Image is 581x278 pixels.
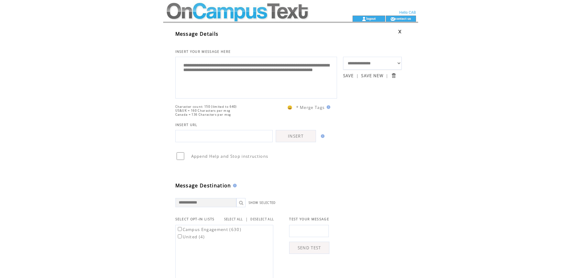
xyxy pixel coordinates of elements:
[178,227,182,231] input: Campus Engagement (630)
[250,217,274,221] a: DESELECT ALL
[175,49,231,54] span: INSERT YOUR MESSAGE HERE
[175,109,231,113] span: US&UK = 160 Characters per msg
[287,105,293,110] span: 😀
[224,217,243,221] a: SELECT ALL
[399,10,416,15] span: Hello CAB
[178,234,182,238] input: United (4)
[390,16,395,21] img: contact_us_icon.gif
[289,217,329,221] span: TEST YOUR MESSAGE
[175,217,215,221] span: SELECT OPT-IN LISTS
[246,216,248,222] span: |
[395,16,411,20] a: contact us
[296,105,325,110] span: * Merge Tags
[175,105,237,109] span: Character count: 150 (limited to 640)
[356,73,359,78] span: |
[231,184,237,187] img: help.gif
[289,242,329,254] a: SEND TEST
[276,130,316,142] a: INSERT
[177,227,242,232] label: Campus Engagement (630)
[319,134,325,138] img: help.gif
[366,16,376,20] a: logout
[361,73,383,78] a: SAVE NEW
[177,234,205,240] label: United (4)
[391,73,396,78] input: Submit
[175,182,231,189] span: Message Destination
[191,153,268,159] span: Append Help and Stop instructions
[362,16,366,21] img: account_icon.gif
[175,113,231,117] span: Canada = 136 Characters per msg
[343,73,354,78] a: SAVE
[249,201,276,205] a: SHOW SELECTED
[175,31,219,37] span: Message Details
[386,73,388,78] span: |
[175,123,198,127] span: INSERT URL
[325,105,330,109] img: help.gif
